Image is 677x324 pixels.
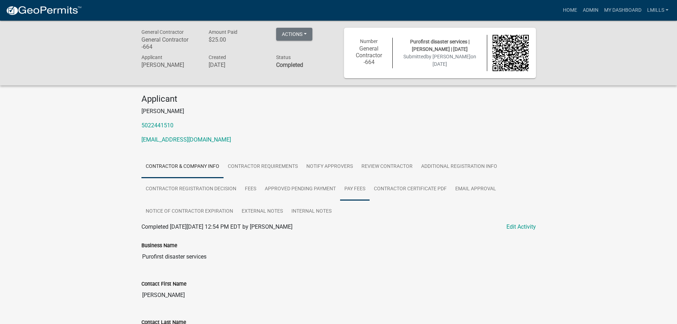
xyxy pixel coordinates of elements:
[141,54,162,60] span: Applicant
[451,178,500,201] a: Email Approval
[302,155,357,178] a: Notify Approvers
[141,29,184,35] span: General Contractor
[260,178,340,201] a: Approved Pending Payment
[209,62,265,68] h6: [DATE]
[410,39,469,52] span: Purofirst disaster services | [PERSON_NAME] | [DATE]
[351,45,387,66] h6: General Contractor -664
[601,4,644,17] a: My Dashboard
[287,200,336,223] a: Internal Notes
[141,178,241,201] a: Contractor Registration Decision
[141,122,173,129] a: 5022441510
[141,136,231,143] a: [EMAIL_ADDRESS][DOMAIN_NAME]
[141,36,198,50] h6: General Contractor -664
[357,155,417,178] a: Review Contractor
[141,223,292,230] span: Completed [DATE][DATE] 12:54 PM EDT by [PERSON_NAME]
[141,243,177,248] label: Business Name
[644,4,671,17] a: lmills
[209,29,237,35] span: Amount Paid
[276,28,312,41] button: Actions
[141,155,224,178] a: Contractor & Company Info
[403,54,476,67] span: Submitted on [DATE]
[241,178,260,201] a: Fees
[580,4,601,17] a: Admin
[493,35,529,71] img: QR code
[141,94,536,104] h4: Applicant
[237,200,287,223] a: External Notes
[209,36,265,43] h6: $25.00
[141,107,536,116] p: [PERSON_NAME]
[141,200,237,223] a: Notice of Contractor Expiration
[560,4,580,17] a: Home
[426,54,471,59] span: by [PERSON_NAME]
[276,54,291,60] span: Status
[340,178,370,201] a: Pay Fees
[370,178,451,201] a: Contractor Certificate PDF
[417,155,501,178] a: Additional Registration Info
[141,62,198,68] h6: [PERSON_NAME]
[276,62,303,68] strong: Completed
[360,38,378,44] span: Number
[506,223,536,231] a: Edit Activity
[224,155,302,178] a: Contractor Requirements
[141,282,187,287] label: Contact First Name
[209,54,226,60] span: Created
